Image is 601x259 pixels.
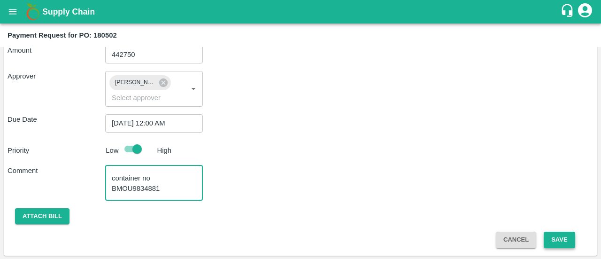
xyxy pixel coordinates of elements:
[157,145,172,156] p: High
[187,83,200,95] button: Open
[560,3,577,20] div: customer-support
[105,114,196,132] input: Choose date, selected date is Oct 13, 2025
[105,45,203,63] input: Advance amount
[8,165,105,176] p: Comment
[577,2,593,22] div: account of current user
[109,78,161,87] span: [PERSON_NAME]
[112,173,196,193] textarea: 50% advance against container no BMOU9834881
[23,2,42,21] img: logo
[8,45,105,55] p: Amount
[8,145,102,156] p: Priority
[496,232,536,248] button: Cancel
[42,5,560,18] a: Supply Chain
[15,208,69,225] button: Attach bill
[8,71,105,81] p: Approver
[42,7,95,16] b: Supply Chain
[108,92,172,104] input: Select approver
[8,114,105,125] p: Due Date
[106,145,118,156] p: Low
[2,1,23,23] button: open drawer
[544,232,575,248] button: Save
[109,75,171,90] div: [PERSON_NAME]
[8,31,117,39] b: Payment Request for PO: 180502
